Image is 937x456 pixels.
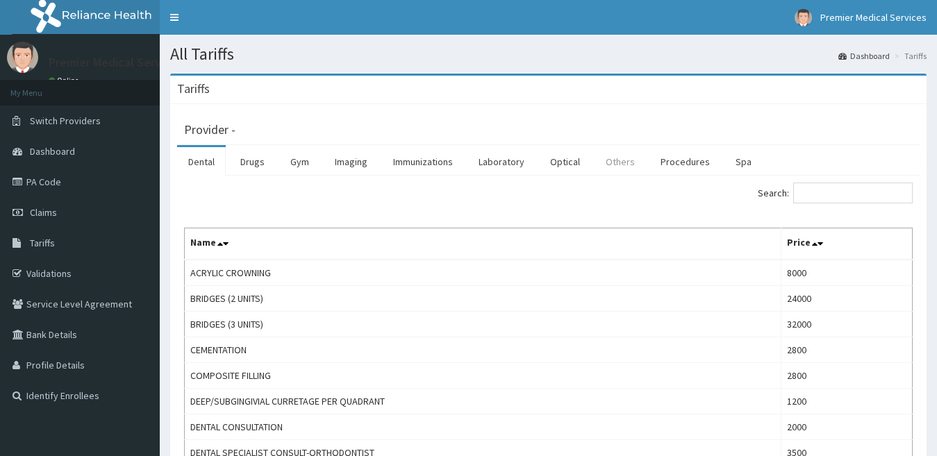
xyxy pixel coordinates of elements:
td: 1200 [781,389,912,414]
img: User Image [795,9,812,26]
a: Drugs [229,147,276,176]
span: Premier Medical Services [820,11,927,24]
td: CEMENTATION [185,337,781,363]
a: Others [595,147,646,176]
p: Premier Medical Services [49,56,183,69]
a: Online [49,76,82,85]
span: Switch Providers [30,115,101,127]
td: ACRYLIC CROWNING [185,260,781,286]
h3: Tariffs [177,83,210,95]
td: BRIDGES (2 UNITS) [185,286,781,312]
a: Gym [279,147,320,176]
th: Name [185,228,781,260]
span: Claims [30,206,57,219]
a: Spa [724,147,763,176]
td: 2000 [781,414,912,440]
td: DEEP/SUBGINGIVIAL CURRETAGE PER QUADRANT [185,389,781,414]
a: Immunizations [382,147,464,176]
li: Tariffs [891,50,927,62]
a: Optical [539,147,591,176]
td: 32000 [781,312,912,337]
span: Tariffs [30,237,55,249]
td: 2800 [781,337,912,363]
th: Price [781,228,912,260]
td: 8000 [781,260,912,286]
td: DENTAL CONSULTATION [185,414,781,440]
h1: All Tariffs [170,45,927,63]
td: 24000 [781,286,912,312]
td: BRIDGES (3 UNITS) [185,312,781,337]
label: Search: [758,183,913,203]
img: User Image [7,42,38,73]
h3: Provider - [184,124,235,136]
span: Dashboard [30,145,75,158]
a: Laboratory [467,147,536,176]
a: Dental [177,147,226,176]
td: 2800 [781,363,912,389]
a: Dashboard [838,50,890,62]
input: Search: [793,183,913,203]
a: Procedures [649,147,721,176]
td: COMPOSITE FILLING [185,363,781,389]
a: Imaging [324,147,379,176]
